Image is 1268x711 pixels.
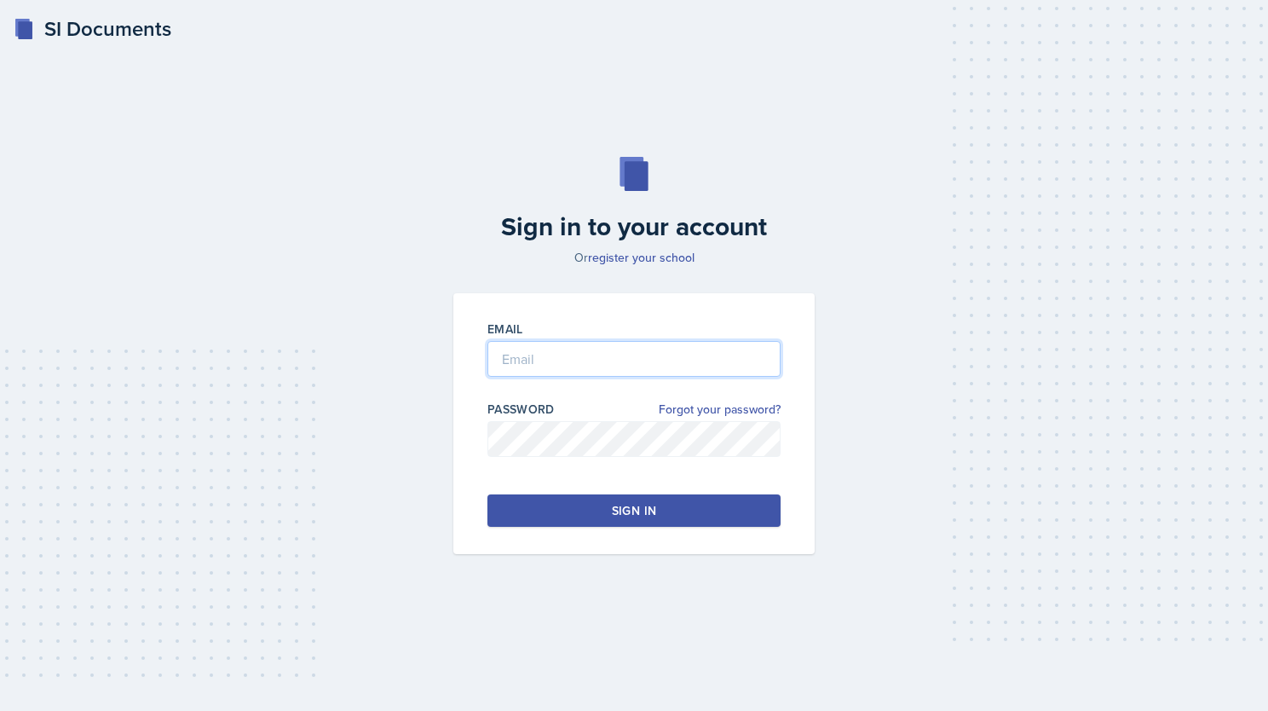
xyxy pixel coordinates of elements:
a: Forgot your password? [659,401,781,419]
button: Sign in [487,494,781,527]
input: Email [487,341,781,377]
p: Or [443,249,825,266]
a: SI Documents [14,14,171,44]
h2: Sign in to your account [443,211,825,242]
label: Password [487,401,555,418]
div: Sign in [612,502,656,519]
a: register your school [588,249,695,266]
label: Email [487,321,523,338]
